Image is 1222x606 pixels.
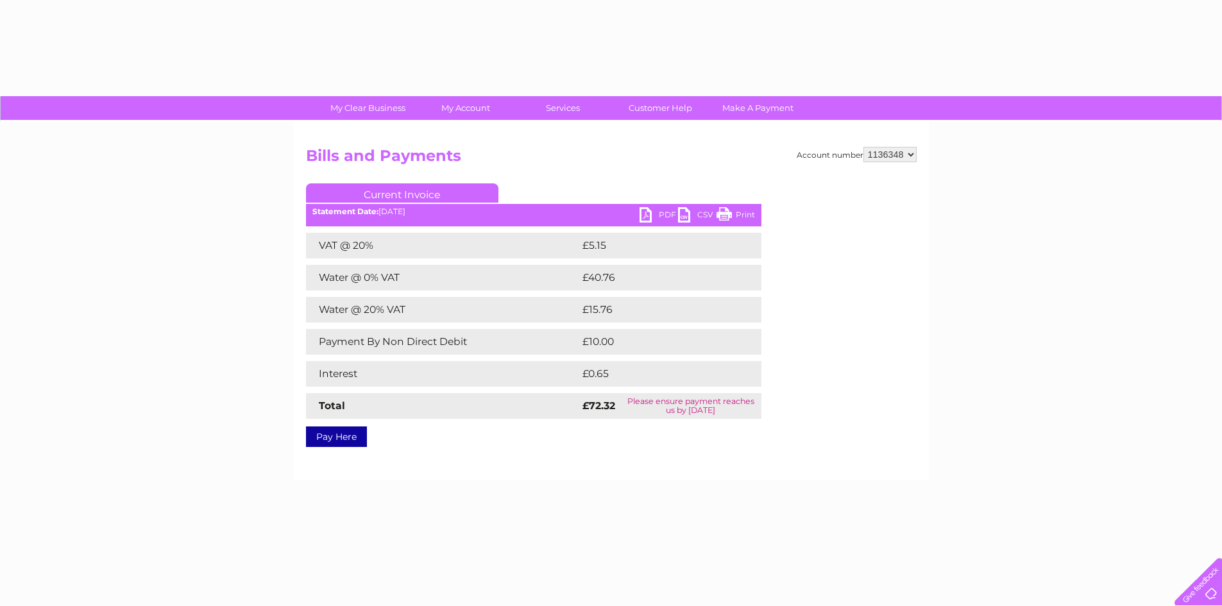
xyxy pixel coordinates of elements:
td: £5.15 [579,233,729,258]
div: Account number [797,147,917,162]
a: My Account [412,96,518,120]
a: PDF [640,207,678,226]
a: My Clear Business [315,96,421,120]
td: VAT @ 20% [306,233,579,258]
a: Print [717,207,755,226]
a: Current Invoice [306,183,498,203]
a: Customer Help [607,96,713,120]
strong: Total [319,400,345,412]
td: £15.76 [579,297,734,323]
a: Services [510,96,616,120]
b: Statement Date: [312,206,378,216]
td: £10.00 [579,329,735,355]
td: £0.65 [579,361,731,387]
a: CSV [678,207,717,226]
strong: £72.32 [582,400,615,412]
td: Please ensure payment reaches us by [DATE] [620,393,761,419]
td: Water @ 0% VAT [306,265,579,290]
td: Water @ 20% VAT [306,297,579,323]
a: Make A Payment [705,96,811,120]
div: [DATE] [306,207,761,216]
h2: Bills and Payments [306,147,917,171]
a: Pay Here [306,426,367,447]
td: Payment By Non Direct Debit [306,329,579,355]
td: Interest [306,361,579,387]
td: £40.76 [579,265,736,290]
